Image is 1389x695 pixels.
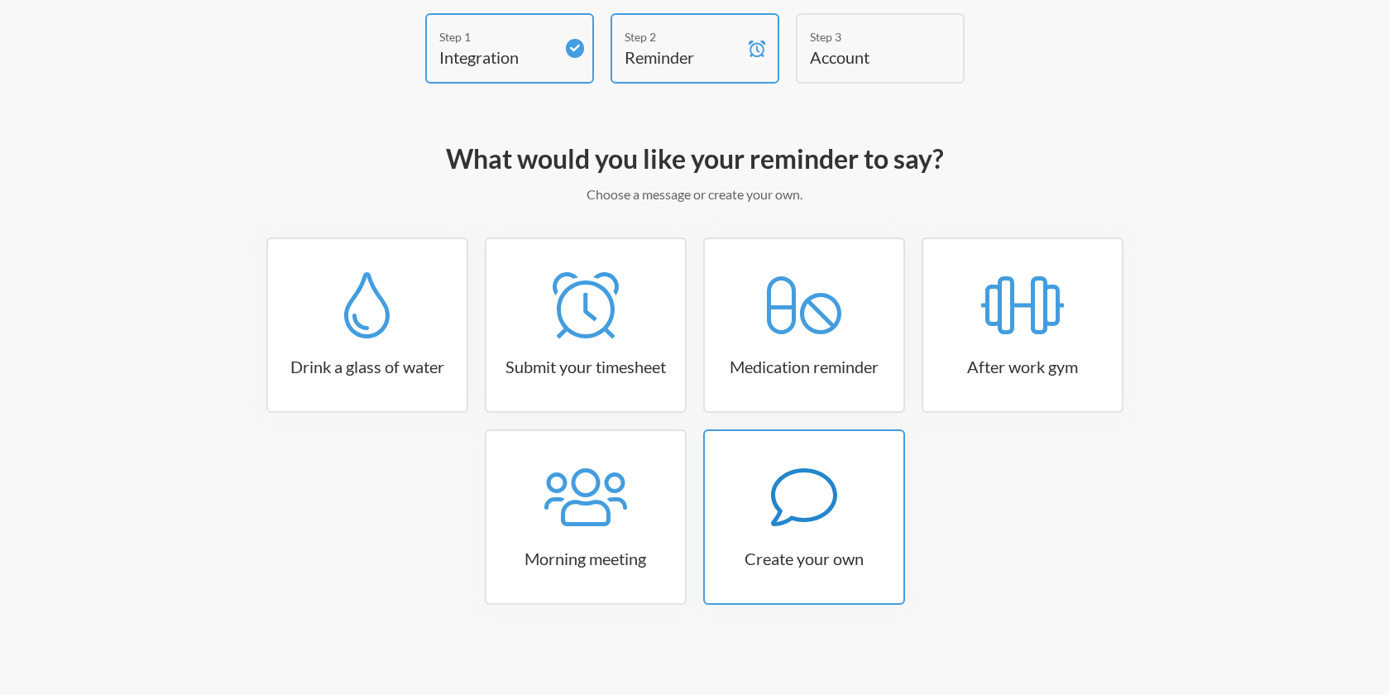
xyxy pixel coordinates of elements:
h4: Reminder [625,46,740,69]
h4: Account [810,46,926,69]
h3: Create your own [705,547,903,570]
h3: Medication reminder [705,355,903,378]
div: Step 3 [810,28,926,46]
h3: After work gym [923,355,1122,378]
div: Step 2 [625,28,740,46]
h3: Morning meeting [486,547,685,570]
h2: What would you like your reminder to say? [215,141,1175,176]
p: Choose a message or create your own. [215,185,1175,204]
h3: Submit your timesheet [486,355,685,378]
div: Step 1 [439,28,555,46]
h3: Drink a glass of water [268,355,467,378]
h4: Integration [439,46,555,69]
